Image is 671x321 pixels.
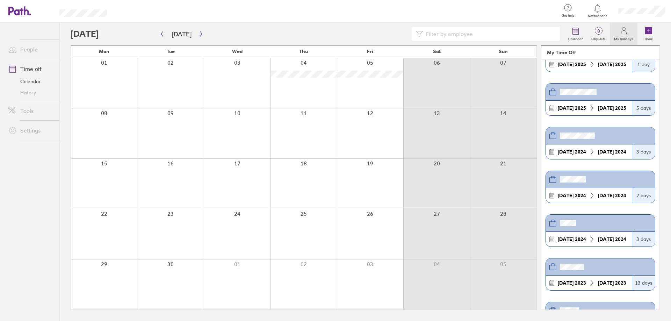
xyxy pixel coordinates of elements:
strong: [DATE] [598,149,614,155]
strong: [DATE] [598,192,614,199]
div: 5 days [632,101,655,115]
label: Calendar [564,35,587,41]
strong: [DATE] [558,236,573,242]
a: Calendar [3,76,59,87]
a: My holidays [610,23,637,45]
span: Sat [433,49,441,54]
a: Book [637,23,660,45]
a: Time off [3,62,59,76]
span: Notifications [586,14,609,18]
div: 2025 [595,105,629,111]
div: 2024 [595,236,629,242]
div: 2024 [555,149,589,155]
a: History [3,87,59,98]
strong: [DATE] [558,192,573,199]
a: [DATE] 2025[DATE] 20255 days [546,83,655,116]
span: Get help [557,14,579,18]
div: 2 days [632,188,655,203]
strong: [DATE] [598,105,614,111]
div: 2024 [555,193,589,198]
a: Calendar [564,23,587,45]
a: [DATE] 2024[DATE] 20243 days [546,127,655,159]
input: Filter by employee [423,27,556,41]
div: 2024 [595,149,629,155]
div: 3 days [632,232,655,247]
span: Wed [232,49,243,54]
div: 2023 [555,280,589,286]
div: 1 day [632,57,655,72]
button: [DATE] [166,28,197,40]
div: 2025 [595,62,629,67]
span: Sun [499,49,508,54]
span: Mon [99,49,109,54]
div: 2025 [555,105,589,111]
span: 0 [587,28,610,34]
a: 0Requests [587,23,610,45]
a: Tools [3,104,59,118]
strong: [DATE] [558,149,573,155]
span: Thu [299,49,308,54]
strong: [DATE] [598,280,614,286]
strong: [DATE] [558,61,573,67]
label: Requests [587,35,610,41]
a: Settings [3,123,59,137]
span: Tue [167,49,175,54]
div: 3 days [632,144,655,159]
label: My holidays [610,35,637,41]
strong: [DATE] [598,236,614,242]
a: [DATE] 2024[DATE] 20242 days [546,171,655,203]
div: 2024 [595,193,629,198]
a: [DATE] 2023[DATE] 202313 days [546,258,655,291]
a: Notifications [586,3,609,18]
strong: [DATE] [598,61,614,67]
span: Fri [367,49,373,54]
header: My Time Off [541,45,659,60]
strong: [DATE] [558,105,573,111]
div: 2023 [595,280,629,286]
div: 13 days [632,276,655,290]
strong: [DATE] [558,280,573,286]
a: People [3,42,59,56]
div: 2025 [555,62,589,67]
label: Book [641,35,657,41]
a: [DATE] 2024[DATE] 20243 days [546,214,655,247]
div: 2024 [555,236,589,242]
